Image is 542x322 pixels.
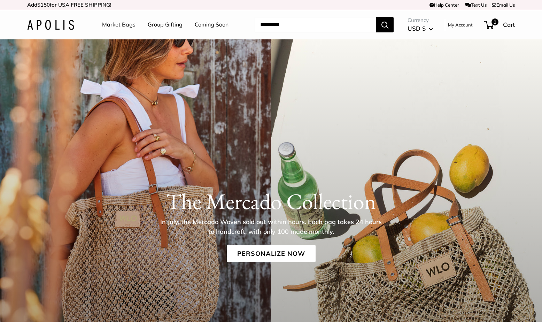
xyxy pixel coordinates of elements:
img: Apolis [27,20,74,30]
button: Search [376,17,394,32]
a: Market Bags [102,20,135,30]
button: USD $ [408,23,433,34]
a: Personalize Now [227,245,316,262]
h1: The Mercado Collection [27,188,515,214]
span: USD $ [408,25,426,32]
input: Search... [255,17,376,32]
span: 0 [491,18,498,25]
span: Cart [503,21,515,28]
a: Email Us [492,2,515,8]
a: Coming Soon [195,20,229,30]
a: 0 Cart [485,19,515,30]
span: Currency [408,15,433,25]
a: Text Us [465,2,487,8]
a: My Account [448,21,473,29]
p: In July, the Mercado Woven sold out within hours. Each bag takes 24 hours to handcraft, with only... [158,217,384,236]
span: $150 [37,1,50,8]
a: Help Center [429,2,459,8]
a: Group Gifting [148,20,183,30]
